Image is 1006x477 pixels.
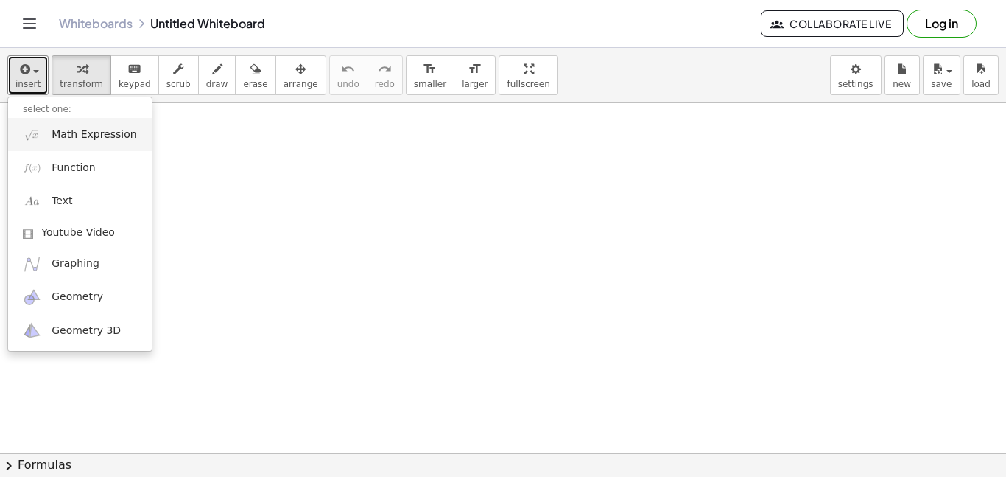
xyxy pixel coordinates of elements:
i: format_size [468,60,482,78]
img: Aa.png [23,192,41,211]
button: undoundo [329,55,367,95]
span: new [893,79,911,89]
span: settings [838,79,873,89]
button: arrange [275,55,326,95]
img: ggb-geometry.svg [23,288,41,307]
button: Toggle navigation [18,12,41,35]
span: smaller [414,79,446,89]
button: load [963,55,999,95]
span: Text [52,194,72,209]
button: redoredo [367,55,403,95]
button: settings [830,55,882,95]
button: save [923,55,960,95]
a: Graphing [8,248,152,281]
span: Math Expression [52,128,136,142]
img: sqrt_x.png [23,125,41,144]
span: keypad [119,79,151,89]
button: new [884,55,920,95]
img: ggb-graphing.svg [23,255,41,274]
button: fullscreen [499,55,557,95]
i: keyboard [127,60,141,78]
img: f_x.png [23,159,41,177]
i: redo [378,60,392,78]
a: Geometry 3D [8,314,152,347]
a: Math Expression [8,118,152,151]
button: Log in [907,10,977,38]
i: undo [341,60,355,78]
a: Text [8,185,152,218]
span: Geometry 3D [52,324,121,338]
span: scrub [166,79,191,89]
span: Geometry [52,290,103,304]
span: draw [206,79,228,89]
i: format_size [423,60,437,78]
span: redo [375,79,395,89]
span: insert [15,79,41,89]
button: scrub [158,55,199,95]
button: erase [235,55,275,95]
span: arrange [284,79,318,89]
span: erase [243,79,267,89]
span: Collaborate Live [773,17,891,30]
button: format_sizelarger [454,55,496,95]
li: select one: [8,101,152,118]
button: insert [7,55,49,95]
button: keyboardkeypad [110,55,159,95]
button: format_sizesmaller [406,55,454,95]
span: Function [52,161,96,175]
span: transform [60,79,103,89]
span: load [971,79,991,89]
a: Youtube Video [8,218,152,248]
button: transform [52,55,111,95]
span: undo [337,79,359,89]
img: ggb-3d.svg [23,321,41,340]
button: Collaborate Live [761,10,904,37]
span: Graphing [52,257,99,271]
span: Youtube Video [41,226,115,240]
a: Function [8,151,152,184]
span: fullscreen [507,79,549,89]
button: draw [198,55,236,95]
a: Geometry [8,281,152,314]
span: larger [462,79,488,89]
span: save [931,79,952,89]
a: Whiteboards [59,16,133,31]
